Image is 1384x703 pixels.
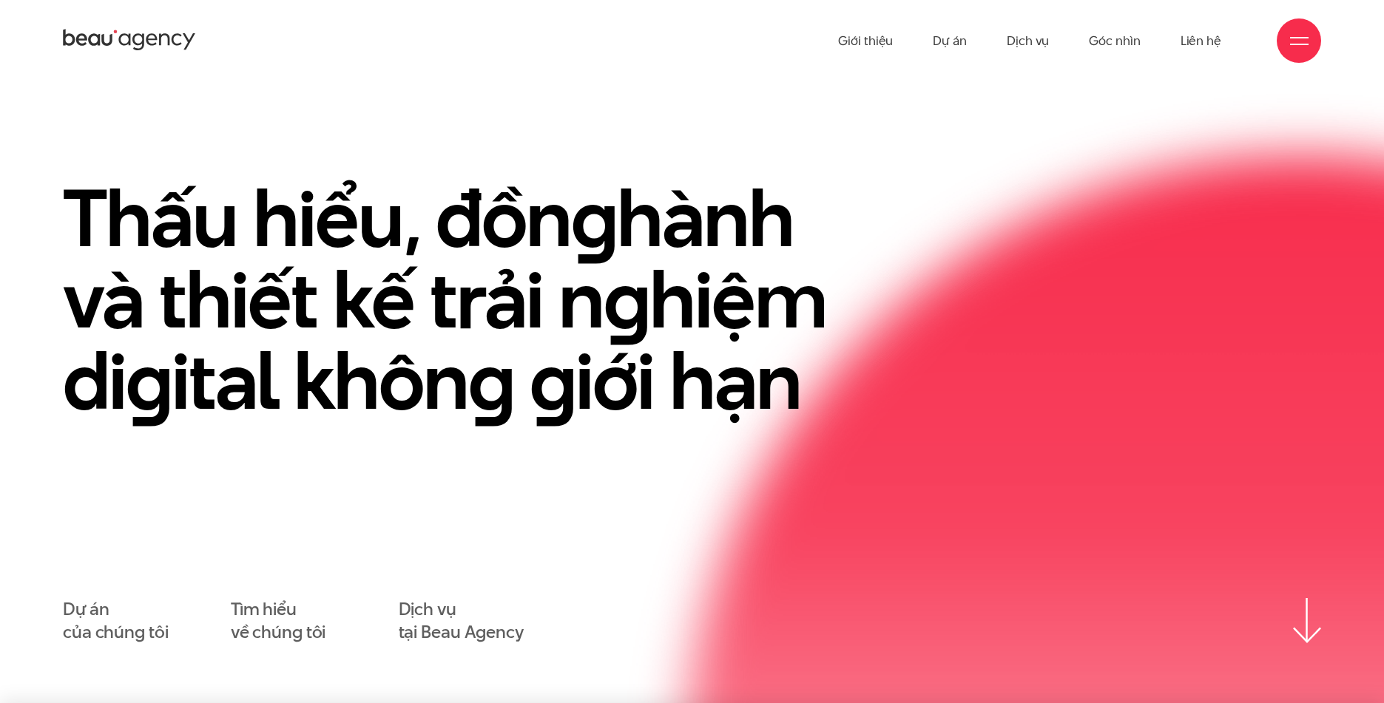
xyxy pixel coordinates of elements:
en: g [468,325,514,436]
a: Dự áncủa chúng tôi [63,598,168,644]
en: g [530,325,575,436]
en: g [126,325,172,436]
h1: Thấu hiểu, đồn hành và thiết kế trải n hiệm di ital khôn iới hạn [63,177,877,421]
a: Tìm hiểuvề chúng tôi [231,598,326,644]
en: g [604,244,649,355]
a: Dịch vụtại Beau Agency [399,598,524,644]
en: g [571,163,617,274]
